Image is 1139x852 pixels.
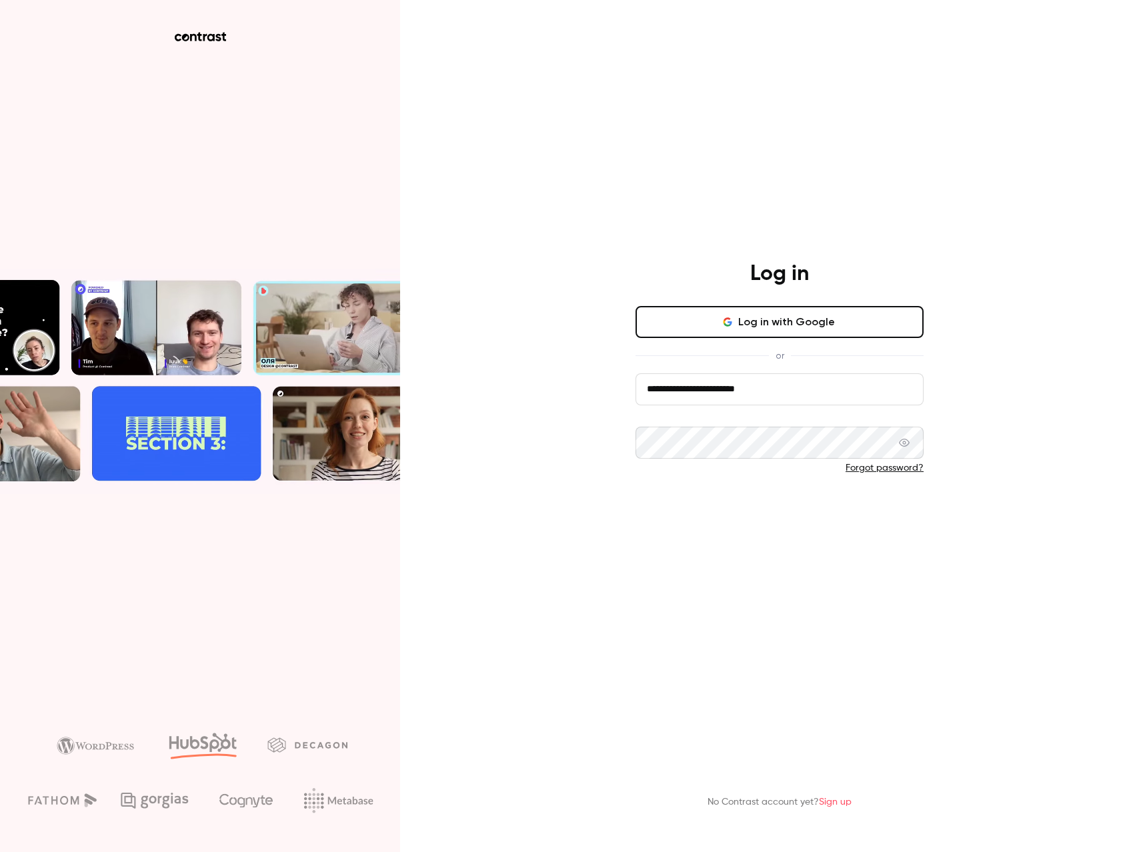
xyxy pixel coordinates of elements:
span: or [769,349,791,363]
img: decagon [267,737,347,752]
a: Forgot password? [846,463,924,473]
h4: Log in [750,261,809,287]
button: Log in [636,496,924,528]
a: Sign up [819,797,852,807]
p: No Contrast account yet? [708,795,852,809]
button: Log in with Google [636,306,924,338]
